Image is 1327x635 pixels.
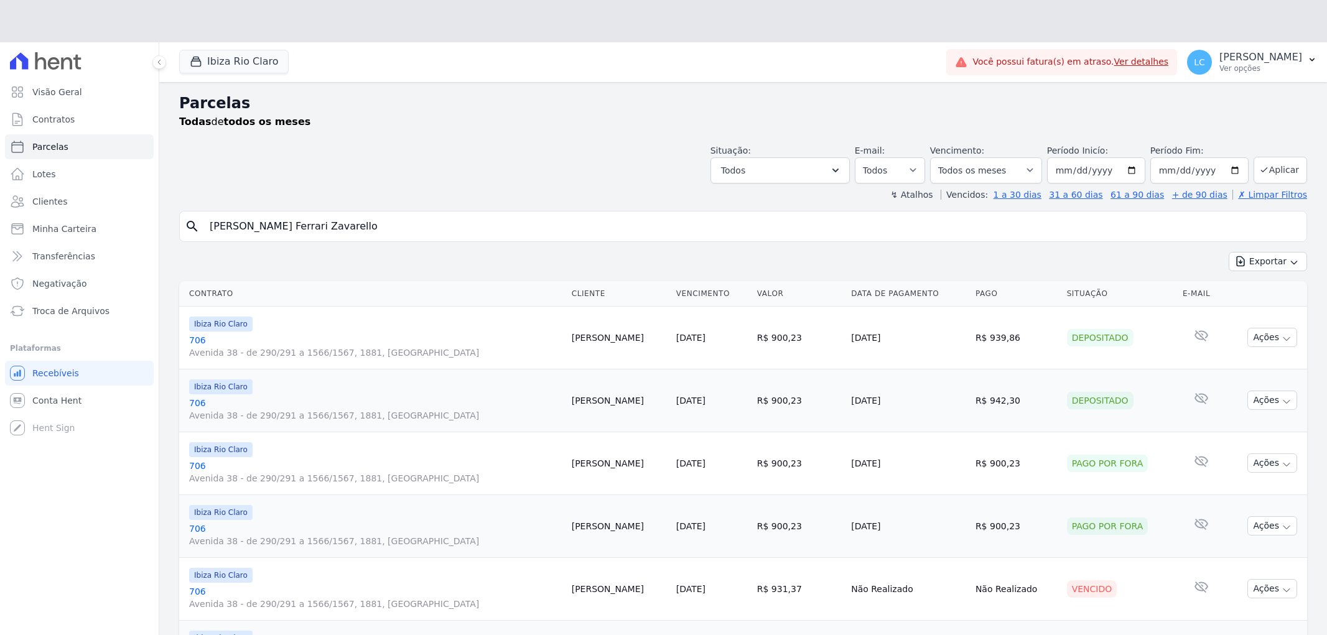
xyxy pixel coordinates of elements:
[185,219,200,234] i: search
[752,306,846,369] td: R$ 900,23
[32,113,75,126] span: Contratos
[189,568,253,583] span: Ibiza Rio Claro
[189,334,562,359] a: 706Avenida 38 - de 290/291 a 1566/1567, 1881, [GEOGRAPHIC_DATA]
[971,432,1062,494] td: R$ 900,23
[1177,45,1327,80] button: LC [PERSON_NAME] Ver opções
[32,394,81,407] span: Conta Hent
[32,168,56,180] span: Lotes
[32,277,87,290] span: Negativação
[846,557,971,620] td: Não Realizado
[189,598,562,610] span: Avenida 38 - de 290/291 a 1566/1567, 1881, [GEOGRAPHIC_DATA]
[1247,391,1297,410] button: Ações
[752,369,846,432] td: R$ 900,23
[752,494,846,557] td: R$ 900,23
[846,494,971,557] td: [DATE]
[972,55,1168,68] span: Você possui fatura(s) em atraso.
[5,299,154,323] a: Troca de Arquivos
[189,397,562,422] a: 706Avenida 38 - de 290/291 a 1566/1567, 1881, [GEOGRAPHIC_DATA]
[941,190,988,200] label: Vencidos:
[5,189,154,214] a: Clientes
[32,86,82,98] span: Visão Geral
[846,281,971,307] th: Data de Pagamento
[189,585,562,610] a: 706Avenida 38 - de 290/291 a 1566/1567, 1881, [GEOGRAPHIC_DATA]
[179,50,289,73] button: Ibiza Rio Claro
[971,369,1062,432] td: R$ 942,30
[710,146,751,155] label: Situação:
[676,458,705,468] a: [DATE]
[1110,190,1164,200] a: 61 a 90 dias
[224,116,311,127] strong: todos os meses
[567,369,671,432] td: [PERSON_NAME]
[179,116,212,127] strong: Todas
[567,306,671,369] td: [PERSON_NAME]
[1067,329,1134,346] div: Depositado
[1150,144,1249,157] label: Período Fim:
[1247,328,1297,347] button: Ações
[671,281,752,307] th: Vencimento
[179,92,1307,114] h2: Parcelas
[930,146,984,155] label: Vencimento:
[5,244,154,269] a: Transferências
[32,141,68,153] span: Parcelas
[5,271,154,296] a: Negativação
[189,317,253,331] span: Ibiza Rio Claro
[189,535,562,547] span: Avenida 38 - de 290/291 a 1566/1567, 1881, [GEOGRAPHIC_DATA]
[189,505,253,520] span: Ibiza Rio Claro
[5,162,154,187] a: Lotes
[752,432,846,494] td: R$ 900,23
[189,346,562,359] span: Avenida 38 - de 290/291 a 1566/1567, 1881, [GEOGRAPHIC_DATA]
[1067,517,1148,535] div: Pago por fora
[1067,455,1148,472] div: Pago por fora
[5,361,154,386] a: Recebíveis
[855,146,885,155] label: E-mail:
[1219,51,1302,63] p: [PERSON_NAME]
[567,557,671,620] td: [PERSON_NAME]
[1232,190,1307,200] a: ✗ Limpar Filtros
[567,432,671,494] td: [PERSON_NAME]
[676,396,705,406] a: [DATE]
[12,593,42,623] iframe: Intercom live chat
[179,281,567,307] th: Contrato
[1194,58,1205,67] span: LC
[890,190,933,200] label: ↯ Atalhos
[5,388,154,413] a: Conta Hent
[1247,516,1297,535] button: Ações
[1229,252,1307,271] button: Exportar
[179,114,310,129] p: de
[32,195,67,208] span: Clientes
[971,494,1062,557] td: R$ 900,23
[971,557,1062,620] td: Não Realizado
[189,472,562,484] span: Avenida 38 - de 290/291 a 1566/1567, 1881, [GEOGRAPHIC_DATA]
[189,442,253,457] span: Ibiza Rio Claro
[846,306,971,369] td: [DATE]
[721,163,745,178] span: Todos
[1062,281,1178,307] th: Situação
[32,250,95,262] span: Transferências
[5,80,154,104] a: Visão Geral
[752,557,846,620] td: R$ 931,37
[189,379,253,394] span: Ibiza Rio Claro
[189,409,562,422] span: Avenida 38 - de 290/291 a 1566/1567, 1881, [GEOGRAPHIC_DATA]
[846,369,971,432] td: [DATE]
[676,521,705,531] a: [DATE]
[710,157,850,183] button: Todos
[189,460,562,484] a: 706Avenida 38 - de 290/291 a 1566/1567, 1881, [GEOGRAPHIC_DATA]
[1219,63,1302,73] p: Ver opções
[1254,157,1307,183] button: Aplicar
[1178,281,1226,307] th: E-mail
[10,341,149,356] div: Plataformas
[202,214,1301,239] input: Buscar por nome do lote ou do cliente
[1114,57,1169,67] a: Ver detalhes
[189,522,562,547] a: 706Avenida 38 - de 290/291 a 1566/1567, 1881, [GEOGRAPHIC_DATA]
[676,584,705,594] a: [DATE]
[567,281,671,307] th: Cliente
[32,305,109,317] span: Troca de Arquivos
[5,216,154,241] a: Minha Carteira
[32,367,79,379] span: Recebíveis
[1047,146,1108,155] label: Período Inicío:
[1067,580,1117,598] div: Vencido
[5,107,154,132] a: Contratos
[971,281,1062,307] th: Pago
[1172,190,1227,200] a: + de 90 dias
[32,223,96,235] span: Minha Carteira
